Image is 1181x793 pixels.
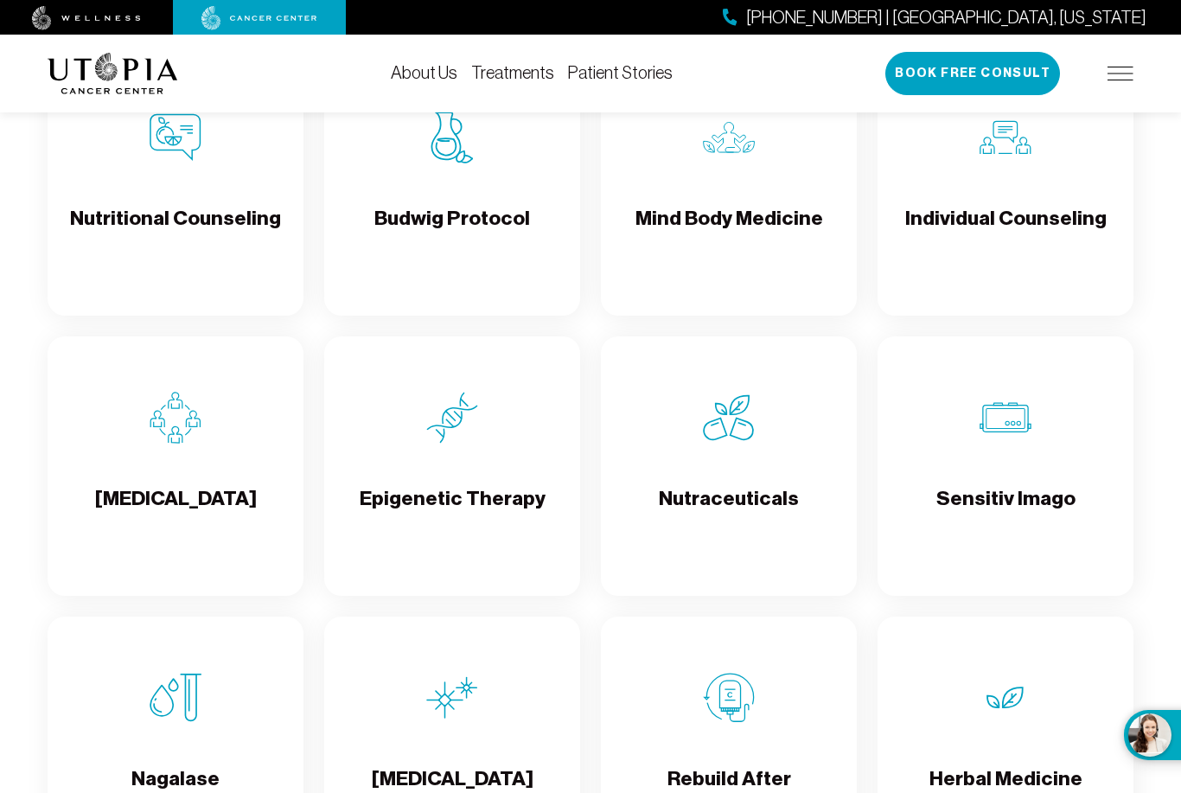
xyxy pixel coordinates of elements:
[391,63,457,82] a: About Us
[150,392,201,444] img: Group Therapy
[426,392,478,444] img: Epigenetic Therapy
[1108,67,1133,80] img: icon-hamburger
[980,672,1031,724] img: Herbal Medicine
[150,672,201,724] img: Nagalase Blood Test
[426,672,478,724] img: Hyperthermia
[601,336,857,596] a: NutraceuticalsNutraceuticals
[703,392,755,444] img: Nutraceuticals
[32,6,141,30] img: wellness
[723,5,1146,30] a: [PHONE_NUMBER] | [GEOGRAPHIC_DATA], [US_STATE]
[324,336,580,596] a: Epigenetic TherapyEpigenetic Therapy
[703,112,755,163] img: Mind Body Medicine
[201,6,317,30] img: cancer center
[980,392,1031,444] img: Sensitiv Imago
[150,112,201,163] img: Nutritional Counseling
[601,56,857,316] a: Mind Body MedicineMind Body Medicine
[878,56,1133,316] a: Individual CounselingIndividual Counseling
[426,112,478,163] img: Budwig Protocol
[635,205,823,261] h4: Mind Body Medicine
[746,5,1146,30] span: [PHONE_NUMBER] | [GEOGRAPHIC_DATA], [US_STATE]
[70,205,281,261] h4: Nutritional Counseling
[936,485,1076,541] h4: Sensitiv Imago
[471,63,554,82] a: Treatments
[659,485,799,541] h4: Nutraceuticals
[980,112,1031,163] img: Individual Counseling
[885,52,1060,95] button: Book Free Consult
[568,63,673,82] a: Patient Stories
[905,205,1107,261] h4: Individual Counseling
[374,205,530,261] h4: Budwig Protocol
[95,485,257,541] h4: [MEDICAL_DATA]
[878,336,1133,596] a: Sensitiv ImagoSensitiv Imago
[703,672,755,724] img: Rebuild After Chemo
[48,56,303,316] a: Nutritional CounselingNutritional Counseling
[324,56,580,316] a: Budwig ProtocolBudwig Protocol
[360,485,546,541] h4: Epigenetic Therapy
[48,336,303,596] a: Group Therapy[MEDICAL_DATA]
[48,53,178,94] img: logo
